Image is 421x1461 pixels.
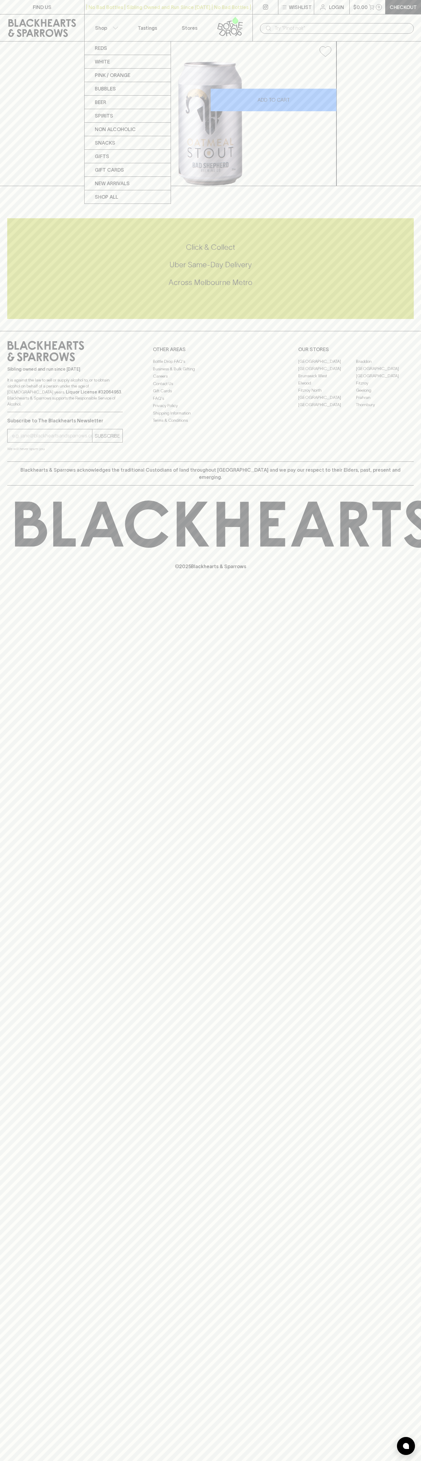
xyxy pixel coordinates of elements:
img: bubble-icon [403,1443,409,1449]
p: White [95,58,110,65]
p: Reds [95,44,107,52]
p: Non Alcoholic [95,126,136,133]
p: Gift Cards [95,166,124,173]
a: Beer [85,96,171,109]
a: Non Alcoholic [85,123,171,136]
a: Gift Cards [85,163,171,177]
p: Snacks [95,139,115,146]
p: Beer [95,99,106,106]
a: Snacks [85,136,171,150]
a: Spirits [85,109,171,123]
a: Pink / Orange [85,69,171,82]
a: Gifts [85,150,171,163]
p: Pink / Orange [95,72,130,79]
a: White [85,55,171,69]
a: Reds [85,41,171,55]
p: Gifts [95,153,109,160]
p: Bubbles [95,85,116,92]
p: New Arrivals [95,180,130,187]
a: New Arrivals [85,177,171,190]
p: Spirits [95,112,113,119]
p: SHOP ALL [95,193,118,201]
a: SHOP ALL [85,190,171,204]
a: Bubbles [85,82,171,96]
